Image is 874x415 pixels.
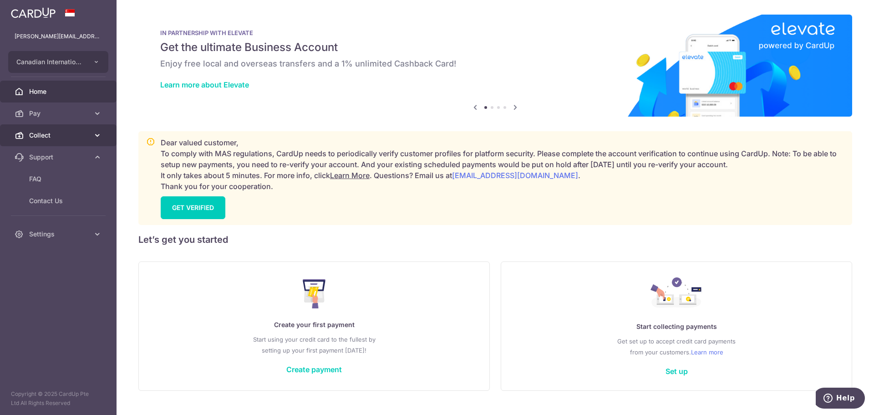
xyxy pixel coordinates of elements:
a: Set up [666,367,688,376]
a: Learn More [330,171,370,180]
p: [PERSON_NAME][EMAIL_ADDRESS][PERSON_NAME][DOMAIN_NAME] [15,32,102,41]
p: Create your first payment [157,319,471,330]
p: Start using your credit card to the fullest by setting up your first payment [DATE]! [157,334,471,356]
h6: Enjoy free local and overseas transfers and a 1% unlimited Cashback Card! [160,58,830,69]
img: Make Payment [303,279,326,308]
span: FAQ [29,174,89,184]
h5: Let’s get you started [138,232,852,247]
a: GET VERIFIED [161,196,225,219]
span: Settings [29,230,89,239]
span: Contact Us [29,196,89,205]
p: IN PARTNERSHIP WITH ELEVATE [160,29,830,36]
span: Pay [29,109,89,118]
span: Home [29,87,89,96]
p: Dear valued customer, To comply with MAS regulations, CardUp needs to periodically verify custome... [161,137,844,192]
a: [EMAIL_ADDRESS][DOMAIN_NAME] [452,171,578,180]
iframe: Opens a widget where you can find more information [816,388,865,410]
span: Canadian International School Pte Ltd [16,57,84,67]
h5: Get the ultimate Business Account [160,40,830,55]
span: Support [29,153,89,162]
button: Canadian International School Pte Ltd [8,51,108,73]
p: Get set up to accept credit card payments from your customers. [519,336,833,358]
p: Start collecting payments [519,321,833,332]
a: Learn more about Elevate [160,80,249,89]
span: Collect [29,131,89,140]
img: Collect Payment [650,277,702,310]
a: Create payment [286,365,342,374]
a: Learn more [691,347,723,358]
img: Renovation banner [138,15,852,117]
img: CardUp [11,7,56,18]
